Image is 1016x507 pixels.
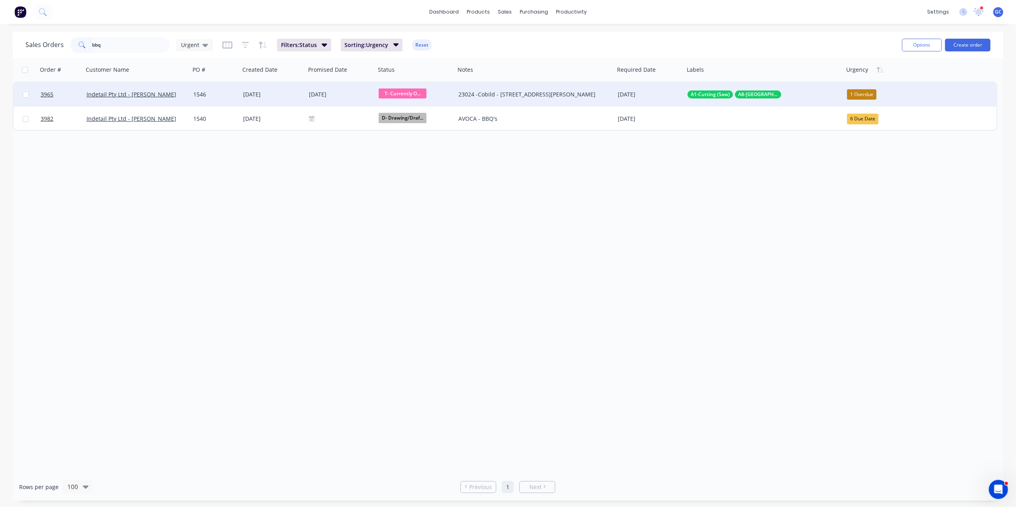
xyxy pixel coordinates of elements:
div: sales [494,6,516,18]
div: 1540 [193,115,235,123]
div: Created Date [242,66,277,74]
a: 3982 [41,107,86,131]
div: 6 Due Date [847,114,878,124]
h1: Sales Orders [26,41,64,49]
button: Filters:Status [277,39,331,51]
a: Page 1 is your current page [502,481,514,493]
button: Sorting:Urgency [341,39,403,51]
span: A1-Cutting (Saw) [691,90,730,98]
div: AVOCA - BBQ's [458,115,604,123]
button: A1-Cutting (Saw)A8-[GEOGRAPHIC_DATA] [688,90,781,98]
span: Urgent [181,41,199,49]
div: Customer Name [86,66,129,74]
div: productivity [552,6,591,18]
div: [DATE] [243,90,303,98]
input: Search... [92,37,170,53]
div: Order # [40,66,61,74]
div: Notes [458,66,473,74]
span: Sorting: Urgency [345,41,389,49]
div: [DATE] [618,115,681,123]
a: Previous page [461,483,496,491]
button: Options [902,39,942,51]
a: dashboard [425,6,463,18]
span: 3965 [41,90,53,98]
span: Next [529,483,542,491]
div: Required Date [617,66,656,74]
iframe: Intercom live chat [989,480,1008,499]
div: Labels [687,66,704,74]
button: Create order [945,39,990,51]
div: products [463,6,494,18]
span: D- Drawing/Draf... [379,113,426,123]
a: Next page [520,483,555,491]
a: Indetail Pty Ltd - [PERSON_NAME] [86,115,176,122]
span: A8-[GEOGRAPHIC_DATA] [738,90,778,98]
div: [DATE] [243,115,303,123]
div: settings [923,6,953,18]
span: Filters: Status [281,41,317,49]
a: 3965 [41,83,86,106]
button: Reset [412,39,432,51]
div: 1546 [193,90,235,98]
div: [DATE] [309,90,372,100]
div: Promised Date [308,66,347,74]
div: purchasing [516,6,552,18]
a: Indetail Pty Ltd - [PERSON_NAME] [86,90,176,98]
span: 3982 [41,115,53,123]
span: Rows per page [19,483,59,491]
div: PO # [193,66,205,74]
span: Previous [469,483,492,491]
ul: Pagination [457,481,558,493]
div: [DATE] [618,90,681,98]
img: Factory [14,6,26,18]
span: GC [995,8,1002,16]
span: T- Currently O... [379,88,426,98]
div: 1 Overdue [847,89,876,100]
div: Urgency [846,66,868,74]
div: Status [378,66,395,74]
div: 23024 -Cobild - [STREET_ADDRESS][PERSON_NAME] [458,90,604,98]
